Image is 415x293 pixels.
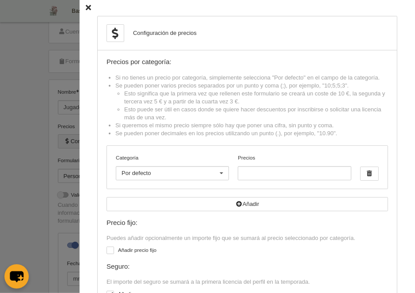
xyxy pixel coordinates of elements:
[107,197,388,211] button: Añadir
[115,74,388,82] li: Si no tienes un precio por categoría, simplemente selecciona "Por defecto" en el campo de la cate...
[238,154,351,180] label: Precios
[86,5,91,11] i: Cerrar
[107,58,388,66] div: Precios por categoría:
[124,106,388,122] li: Esto puede ser útil en casos donde se quiere hacer descuentos por inscribirse o solicitar una lic...
[115,122,388,129] li: Si queremos el mismo precio siempre sólo hay que poner una cifra, sin punto y coma.
[115,82,388,122] li: Se pueden poner varios precios separados por un punto y coma (;), por ejemplo, "10;5;5;3".
[4,264,29,289] button: chat-button
[116,154,229,162] label: Categoría
[124,90,388,106] li: Esto significa que la primera vez que rellenen este formulario se creará un coste de 10 €, la seg...
[107,234,388,242] div: Puedes añadir opcionalmente un importe fijo que se sumará al precio seleccionado por categoría.
[115,129,388,137] li: Se pueden poner decimales en los precios utilizando un punto (.), por ejemplo, "10.90".
[107,263,388,270] div: Seguro:
[107,278,388,286] div: El importe del seguro se sumará a la primera licencia del perfil en la temporada.
[107,246,388,256] label: Añadir precio fijo
[133,29,197,37] div: Configuración de precios
[238,166,351,180] input: Precios
[107,219,388,227] div: Precio fijo:
[122,170,151,176] span: Por defecto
